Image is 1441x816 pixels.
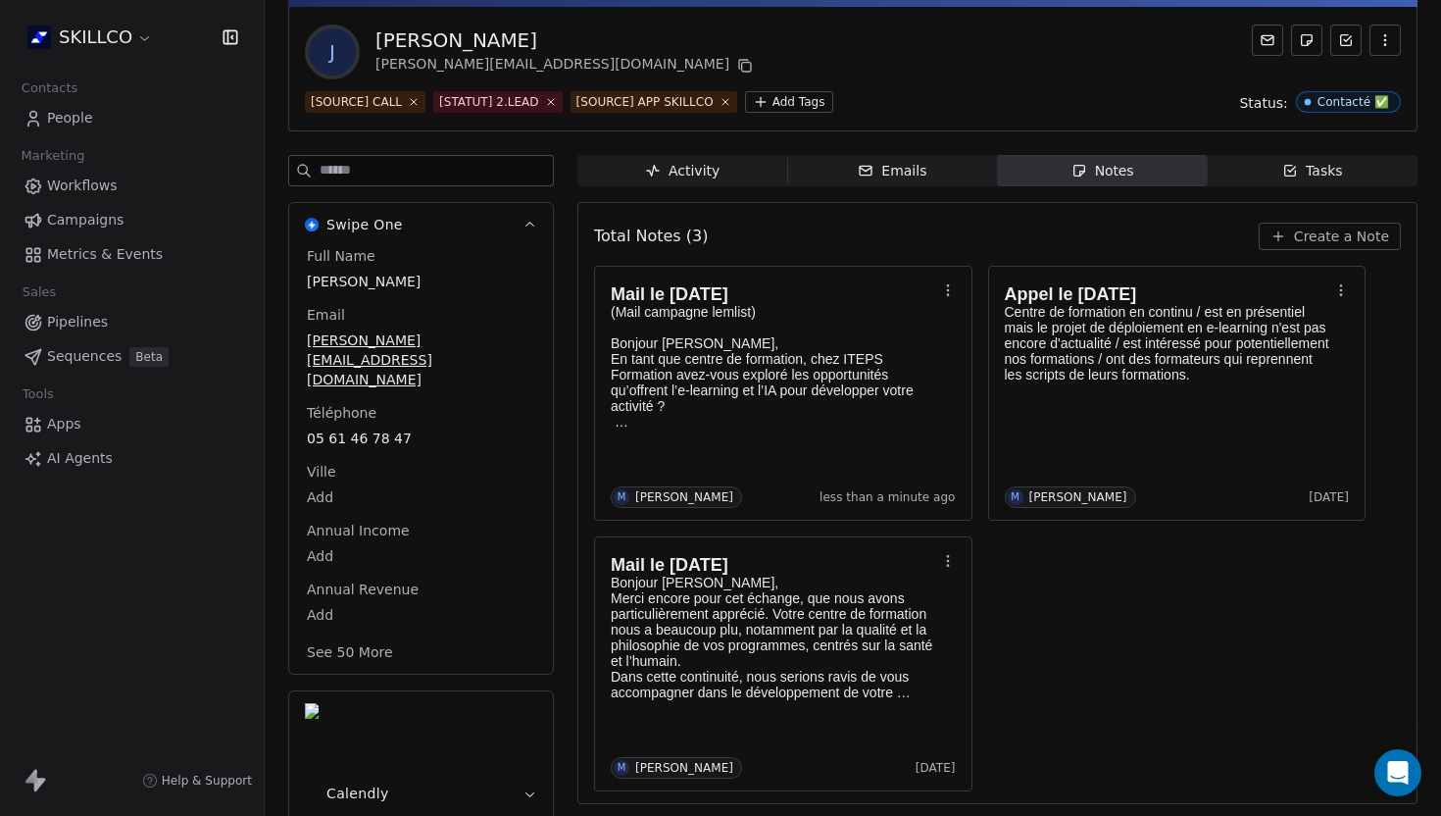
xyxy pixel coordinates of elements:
span: Add [307,546,535,566]
a: Pipelines [16,306,248,338]
a: People [16,102,248,134]
p: Bonjour [PERSON_NAME], [611,335,936,351]
p: Dans cette continuité, nous serions ravis de vous accompagner dans le développement de votre acti... [611,669,936,700]
span: Email [303,305,349,325]
a: Help & Support [142,773,252,789]
span: Workflows [47,176,118,196]
button: Add Tags [745,91,833,113]
span: Metrics & Events [47,244,163,265]
span: Help & Support [162,773,252,789]
span: SKILLCO [59,25,132,50]
p: Merci encore pour cet échange, que nous avons particulièrement apprécié. Votre centre de formatio... [611,590,936,669]
div: Contacté ✅ [1317,95,1389,109]
span: less than a minute ago [820,489,955,505]
a: AI Agents [16,442,248,475]
h1: Appel le [DATE] [1005,284,1330,304]
div: [SOURCE] APP SKILLCO [576,93,714,111]
span: Téléphone [303,403,380,423]
div: [PERSON_NAME] [1029,490,1127,504]
button: Swipe OneSwipe One [289,203,553,246]
span: AI Agents [47,448,113,469]
span: [PERSON_NAME][EMAIL_ADDRESS][DOMAIN_NAME] [307,331,535,389]
span: Create a Note [1294,227,1389,246]
div: [PERSON_NAME][EMAIL_ADDRESS][DOMAIN_NAME] [375,54,757,77]
span: Beta [129,347,169,367]
div: [PERSON_NAME] [635,490,733,504]
span: [DATE] [1309,489,1349,505]
span: Contacts [13,74,86,103]
a: Workflows [16,170,248,202]
img: Skillco%20logo%20icon%20(2).png [27,25,51,49]
p: Centre de formation en continu / est en présentiel mais le projet de déploiement en e-learning n'... [1005,304,1330,382]
span: Campaigns [47,210,124,230]
span: People [47,108,93,128]
div: Activity [645,161,720,181]
div: M [618,489,626,505]
div: Tasks [1282,161,1343,181]
span: Apps [47,414,81,434]
div: [PERSON_NAME] [375,26,757,54]
span: Ville [303,462,340,482]
span: J [309,28,356,76]
a: Metrics & Events [16,238,248,271]
a: SequencesBeta [16,340,248,373]
span: Total Notes (3) [594,225,708,248]
div: [STATUT] 2.LEAD [439,93,539,111]
span: Tools [14,380,62,409]
span: Annual Revenue [303,580,422,599]
span: Swipe One [326,215,403,234]
span: Calendly [326,784,389,803]
div: Swipe OneSwipe One [289,246,553,674]
span: [DATE] [916,760,956,776]
span: Full Name [303,246,379,266]
span: Add [307,605,535,625]
button: Create a Note [1259,223,1401,250]
span: [PERSON_NAME] [307,272,535,291]
p: En tant que centre de formation, chez ITEPS Formation avez-vous exploré les opportunités qu’offre... [611,351,936,414]
button: SKILLCO [24,21,157,54]
div: M [1011,489,1019,505]
a: Campaigns [16,204,248,236]
p: (Mail campagne lemlist) [611,304,936,320]
span: Status: [1239,93,1287,113]
span: Sequences [47,346,122,367]
div: [SOURCE] CALL [311,93,402,111]
span: Sales [14,278,65,307]
img: Swipe One [305,218,319,231]
span: Annual Income [303,521,414,540]
h1: Mail le [DATE] [611,555,936,575]
span: Pipelines [47,312,108,332]
button: See 50 More [295,635,405,670]
span: 05 61 46 78 47 [307,429,535,448]
a: Apps [16,408,248,440]
div: M [618,760,626,776]
div: Emails [858,161,926,181]
span: Marketing [13,141,93,171]
h1: Mail le [DATE] [611,284,936,304]
div: Open Intercom Messenger [1374,749,1421,796]
span: Add [307,487,535,507]
div: [PERSON_NAME] [635,761,733,775]
p: Bonjour [PERSON_NAME], [611,575,936,590]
